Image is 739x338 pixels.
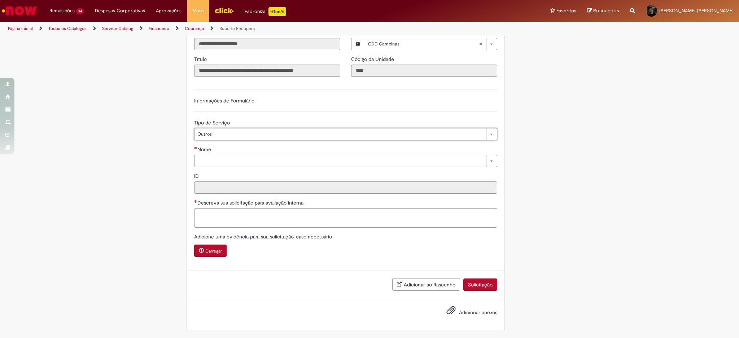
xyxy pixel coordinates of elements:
span: Outros [197,128,482,140]
textarea: Descreva sua solicitação para avaliação interna [194,208,497,228]
span: 34 [76,8,84,14]
span: Necessários [194,146,197,149]
a: Service Catalog [102,26,133,31]
input: Email [194,38,340,50]
img: click_logo_yellow_360x200.png [214,5,234,16]
button: Local, Visualizar este registro CDD Campinas [351,38,364,50]
span: Adicione uma evidência para sua solicitação, caso necessário. [194,233,334,240]
button: Carregar anexo de Adicione uma evidência para sua solicitação, caso necessário. [194,245,227,257]
span: Adicionar anexos [459,309,497,316]
span: Rascunhos [593,7,619,14]
label: Somente leitura - ID [194,172,200,180]
label: Informações de Formulário [194,97,254,104]
a: Todos os Catálogos [48,26,87,31]
button: Adicionar anexos [445,304,458,320]
span: CDD Campinas [368,38,479,50]
a: Cobrança [185,26,204,31]
span: Aprovações [156,7,182,14]
a: Rascunhos [587,8,619,14]
span: Tipo de Serviço [194,119,231,126]
img: ServiceNow [1,4,38,18]
a: Financeiro [149,26,169,31]
span: Favoritos [556,7,576,14]
span: Despesas Corporativas [95,7,145,14]
abbr: Limpar campo Local [475,38,486,50]
span: Somente leitura - Código da Unidade [351,56,395,62]
label: Somente leitura - Código da Unidade [351,56,395,63]
small: Carregar [205,248,222,254]
ul: Trilhas de página [5,22,487,35]
span: Descreva sua solicitação para avaliação interna [197,199,305,206]
span: Nome [197,146,213,153]
button: Adicionar ao Rascunho [392,278,460,291]
span: Somente leitura - ID [194,173,200,179]
a: Suporte Recupera [219,26,255,31]
input: ID [194,181,497,194]
input: Código da Unidade [351,65,497,77]
a: Página inicial [8,26,33,31]
span: More [192,7,204,14]
a: Limpar campo Nome [194,155,497,167]
span: Somente leitura - Email [194,29,207,36]
span: Local [351,29,365,36]
span: Necessários [194,200,197,203]
a: CDD CampinasLimpar campo Local [364,38,497,50]
span: [PERSON_NAME] [PERSON_NAME] [659,8,734,14]
label: Somente leitura - Título [194,56,208,63]
p: +GenAi [268,7,286,16]
span: Requisições [49,7,75,14]
button: Solicitação [463,278,497,291]
div: Padroniza [245,7,286,16]
input: Título [194,65,340,77]
span: Somente leitura - Título [194,56,208,62]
